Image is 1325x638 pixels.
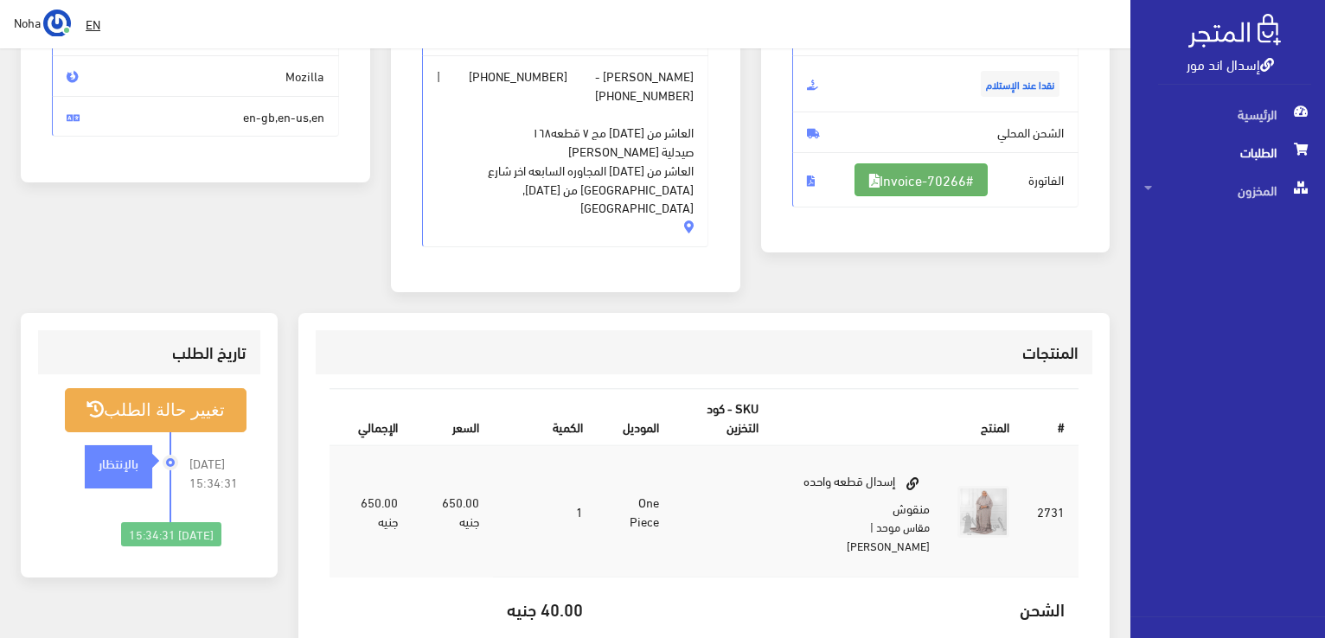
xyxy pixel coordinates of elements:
span: Mozilla [52,55,339,97]
td: 650.00 جنيه [330,445,412,577]
span: en-gb,en-us,en [52,96,339,137]
button: تغيير حالة الطلب [65,388,246,432]
span: الرئيسية [1144,95,1311,133]
div: [DATE] 15:34:31 [121,522,221,546]
img: ... [43,10,71,37]
th: # [1023,389,1079,445]
th: السعر [412,389,493,445]
span: [PHONE_NUMBER] [469,67,567,86]
a: إسدال اند مور [1187,51,1274,76]
span: الشحن المحلي [792,112,1079,153]
span: [PHONE_NUMBER] [595,86,694,105]
span: نقدا عند الإستلام [981,71,1059,97]
th: اﻹجمالي [330,389,412,445]
h3: تاريخ الطلب [52,344,246,360]
a: #Invoice-70266 [855,163,988,196]
h5: 40.00 جنيه [507,599,583,618]
a: الرئيسية [1130,95,1325,133]
td: إسدال قطعه واحده منقوش [772,445,944,577]
th: SKU - كود التخزين [673,389,772,445]
td: 2731 [1023,445,1079,577]
span: [PERSON_NAME] - | [422,55,709,247]
td: One Piece [597,445,673,577]
td: 1 [493,445,597,577]
h3: المنتجات [330,344,1079,360]
span: العاشر من [DATE] مج ٧ قطعه١٦٨ صيدلية [PERSON_NAME] العاشر من [DATE] المجاوره السابعه اخر شارع [GE... [437,104,695,217]
small: مقاس موحد [876,516,930,537]
h5: الشحن [611,599,1065,618]
th: الكمية [493,389,597,445]
span: المخزون [1144,171,1311,209]
span: الفاتورة [792,152,1079,207]
img: . [1188,14,1281,48]
td: 650.00 جنيه [412,445,493,577]
a: ... Noha [14,9,71,36]
small: | [PERSON_NAME] [847,516,930,556]
strong: بالإنتظار [99,453,138,472]
a: الطلبات [1130,133,1325,171]
span: [DATE] 15:34:31 [189,454,246,492]
a: EN [79,9,107,40]
span: الطلبات [1144,133,1311,171]
span: Noha [14,11,41,33]
iframe: Drift Widget Chat Controller [21,520,86,585]
th: الموديل [597,389,673,445]
a: المخزون [1130,171,1325,209]
u: EN [86,13,100,35]
th: المنتج [772,389,1023,445]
